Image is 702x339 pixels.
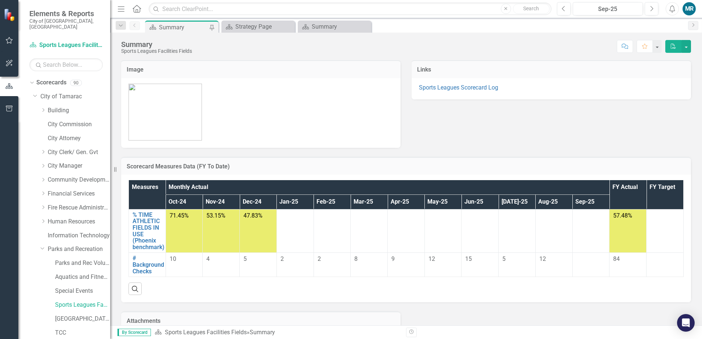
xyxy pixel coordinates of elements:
[4,8,17,21] img: ClearPoint Strategy
[206,255,210,262] span: 4
[121,40,192,48] div: Summary
[127,66,395,73] h3: Image
[29,58,103,71] input: Search Below...
[281,255,284,262] span: 2
[29,18,103,30] small: City of [GEOGRAPHIC_DATA], [GEOGRAPHIC_DATA]
[235,22,293,31] div: Strategy Page
[48,134,110,143] a: City Attorney
[165,329,247,336] a: Sports Leagues Facilities Fields
[55,259,110,267] a: Parks and Rec Volunteers
[129,253,166,277] td: Double-Click to Edit Right Click for Context Menu
[55,287,110,295] a: Special Events
[48,245,110,254] a: Parks and Recreation
[48,232,110,240] a: Information Technology
[40,92,110,101] a: City of Tamarac
[502,255,506,262] span: 5
[677,314,695,332] div: Open Intercom Messenger
[428,255,435,262] span: 12
[206,212,225,219] span: 53.15%
[48,204,110,212] a: Fire Rescue Administration
[318,255,321,262] span: 2
[133,212,164,251] a: % TIME ATHLETIC FIELDS IN USE (Phoenix benchmark)
[613,212,632,219] span: 57.48%
[391,255,395,262] span: 9
[127,318,395,324] h3: Attachments
[243,255,247,262] span: 5
[55,329,110,337] a: TCC
[683,2,696,15] button: MR
[70,80,82,86] div: 90
[159,23,207,32] div: Summary
[48,106,110,115] a: Building
[465,255,472,262] span: 15
[55,301,110,309] a: Sports Leagues Facilities Fields
[129,209,166,253] td: Double-Click to Edit Right Click for Context Menu
[223,22,293,31] a: Strategy Page
[155,328,401,337] div: »
[36,79,66,87] a: Scorecards
[48,190,110,198] a: Financial Services
[170,212,189,219] span: 71.45%
[55,273,110,281] a: Aquatics and Fitness Center
[539,255,546,262] span: 12
[312,22,369,31] div: Summary
[354,255,358,262] span: 8
[250,329,275,336] div: Summary
[575,5,640,14] div: Sep-25
[573,2,643,15] button: Sep-25
[29,41,103,50] a: Sports Leagues Facilities Fields
[48,218,110,226] a: Human Resources
[523,6,539,11] span: Search
[117,329,151,336] span: By Scorecard
[48,176,110,184] a: Community Development
[513,4,550,14] button: Search
[243,212,263,219] span: 47.83%
[48,120,110,129] a: City Commission
[149,3,551,15] input: Search ClearPoint...
[133,255,164,274] a: # Background Checks
[55,315,110,323] a: [GEOGRAPHIC_DATA]
[170,255,176,262] span: 10
[300,22,369,31] a: Summary
[48,162,110,170] a: City Manager
[417,66,685,73] h3: Links
[29,9,103,18] span: Elements & Reports
[48,148,110,157] a: City Clerk/ Gen. Gvt
[127,163,685,170] h3: Scorecard Measures Data (FY To Date)
[613,255,620,262] span: 84
[121,48,192,54] div: Sports Leagues Facilities Fields
[419,84,498,91] a: Sports Leagues Scorecard Log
